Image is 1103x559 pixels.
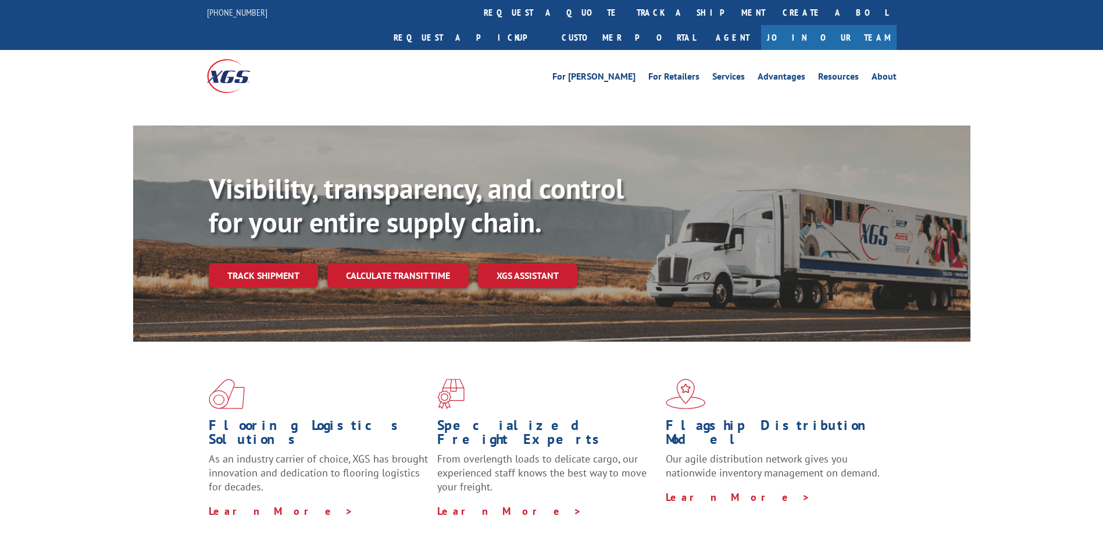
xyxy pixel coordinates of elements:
a: Learn More > [666,490,811,504]
a: Learn More > [437,504,582,518]
img: xgs-icon-flagship-distribution-model-red [666,379,706,409]
a: About [872,72,897,85]
b: Visibility, transparency, and control for your entire supply chain. [209,170,624,240]
a: Calculate transit time [327,263,469,288]
a: For [PERSON_NAME] [552,72,636,85]
h1: Specialized Freight Experts [437,418,657,452]
a: Agent [704,25,761,50]
a: Join Our Team [761,25,897,50]
img: xgs-icon-total-supply-chain-intelligence-red [209,379,245,409]
a: For Retailers [648,72,699,85]
h1: Flooring Logistics Solutions [209,418,429,452]
span: As an industry carrier of choice, XGS has brought innovation and dedication to flooring logistics... [209,452,428,493]
a: XGS ASSISTANT [478,263,577,288]
p: From overlength loads to delicate cargo, our experienced staff knows the best way to move your fr... [437,452,657,504]
a: Resources [818,72,859,85]
a: Track shipment [209,263,318,288]
h1: Flagship Distribution Model [666,418,886,452]
a: Customer Portal [553,25,704,50]
a: [PHONE_NUMBER] [207,6,267,18]
img: xgs-icon-focused-on-flooring-red [437,379,465,409]
a: Request a pickup [385,25,553,50]
a: Advantages [758,72,805,85]
span: Our agile distribution network gives you nationwide inventory management on demand. [666,452,880,479]
a: Learn More > [209,504,354,518]
a: Services [712,72,745,85]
